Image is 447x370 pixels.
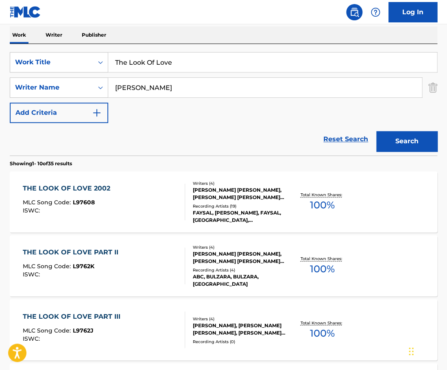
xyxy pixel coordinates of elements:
div: [PERSON_NAME] [PERSON_NAME], [PERSON_NAME] [PERSON_NAME] [PERSON_NAME], [PERSON_NAME] [193,250,287,265]
span: 100 % [310,326,334,340]
span: MLC Song Code : [23,326,73,334]
span: L9762J [73,326,94,334]
p: Total Known Shares: [300,256,344,262]
div: Help [367,4,384,20]
img: 9d2ae6d4665cec9f34b9.svg [92,108,102,118]
button: Search [376,131,437,151]
img: help [371,7,380,17]
p: Work [10,26,28,44]
div: THE LOOK OF LOVE PART II [23,247,122,257]
p: Publisher [79,26,109,44]
span: MLC Song Code : [23,199,73,206]
div: [PERSON_NAME] [PERSON_NAME], [PERSON_NAME] [PERSON_NAME] [PERSON_NAME], [PERSON_NAME] [193,186,287,201]
p: Total Known Shares: [300,192,344,198]
a: Log In [388,2,437,22]
div: FAYSAL, [PERSON_NAME], FAYSAL, [GEOGRAPHIC_DATA], [PERSON_NAME] [193,209,287,224]
p: Showing 1 - 10 of 35 results [10,160,72,167]
a: Public Search [346,4,362,20]
a: Reset Search [319,130,372,148]
div: THE LOOK OF LOVE 2002 [23,184,114,193]
button: Add Criteria [10,103,108,123]
span: ISWC : [23,207,42,214]
div: Writers ( 4 ) [193,244,287,250]
div: Drag [409,339,414,363]
div: Writer Name [15,83,88,92]
img: MLC Logo [10,6,41,18]
p: Writer [43,26,65,44]
form: Search Form [10,52,437,155]
span: ISWC : [23,335,42,342]
span: 100 % [310,198,334,212]
div: Recording Artists ( 4 ) [193,267,287,273]
img: search [349,7,359,17]
a: THE LOOK OF LOVE PART IIIMLC Song Code:L9762JISWC:Writers (4)[PERSON_NAME], [PERSON_NAME] [PERSON... [10,299,437,360]
div: Writers ( 4 ) [193,315,287,322]
span: L97608 [73,199,95,206]
div: Writers ( 4 ) [193,180,287,186]
span: L9762K [73,263,94,270]
a: THE LOOK OF LOVE PART IIMLC Song Code:L9762KISWC:Writers (4)[PERSON_NAME] [PERSON_NAME], [PERSON_... [10,235,437,296]
div: ABC, BULZARA, BULZARA, [GEOGRAPHIC_DATA] [193,273,287,288]
div: THE LOOK OF LOVE PART III [23,311,124,321]
a: THE LOOK OF LOVE 2002MLC Song Code:L97608ISWC:Writers (4)[PERSON_NAME] [PERSON_NAME], [PERSON_NAM... [10,171,437,232]
p: Total Known Shares: [300,320,344,326]
div: Recording Artists ( 0 ) [193,338,287,344]
span: 100 % [310,262,334,276]
div: Work Title [15,57,88,67]
iframe: Chat Widget [406,331,447,370]
div: [PERSON_NAME], [PERSON_NAME] [PERSON_NAME], [PERSON_NAME] [PERSON_NAME], [PERSON_NAME] [193,322,287,336]
span: MLC Song Code : [23,263,73,270]
img: Delete Criterion [428,77,437,98]
div: Recording Artists ( 19 ) [193,203,287,209]
span: ISWC : [23,271,42,278]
